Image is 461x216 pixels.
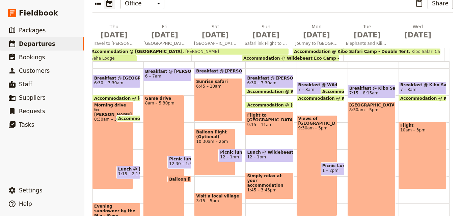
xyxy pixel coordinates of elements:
[245,75,293,88] div: Breakfast @ [PERSON_NAME]6:30 – 7:30am
[19,200,32,207] span: Help
[247,76,292,81] span: Breakfast @ [PERSON_NAME]
[247,188,292,192] span: 1:45 – 3:45pm
[194,68,242,74] div: Breakfast @ [PERSON_NAME]
[141,23,191,48] button: Fri [DATE][GEOGRAPHIC_DATA]
[298,126,336,130] span: 9:30am – 5pm
[247,122,292,127] span: 9:15 – 11am
[400,87,416,92] span: 7 – 8am
[94,103,132,117] span: Morning drive to [PERSON_NAME]
[343,41,391,46] span: Elephants and Kilimanjaro Views
[245,173,293,199] div: Simply relax at your accommodation1:45 – 3:45pm
[321,162,345,176] div: Picnic Lunch1 – 2pm
[247,103,341,107] span: Accommodation @ [GEOGRAPHIC_DATA]
[118,172,147,176] span: 1:15 – 2:15pm
[143,68,191,81] div: Breakfast @ [PERSON_NAME]6 – 7am
[297,95,345,101] div: Accommodation @ Kibo Safari Camp - Double Tent
[220,155,239,159] span: 12 – 1pm
[298,87,315,92] span: 7 – 8am
[169,157,190,161] span: Picnic lunch
[90,49,289,55] div: Accommodation @ [GEOGRAPHIC_DATA][PERSON_NAME]
[348,85,396,98] div: Breakfast @ Kibo Safari Camp - Double Tent7:15 – 8:15am
[247,155,266,159] span: 12 – 1pm
[145,69,190,74] span: Breakfast @ [PERSON_NAME]
[194,30,237,40] span: [DATE]
[167,176,191,182] div: Balloon flight (Optional)
[343,23,394,48] button: Tue [DATE]Elephants and Kilimanjaro Views
[298,116,336,126] span: Views of [GEOGRAPHIC_DATA]
[400,123,445,128] span: Flight
[298,96,416,100] span: Accommodation @ Kibo Safari Camp - Double Tent
[92,95,140,101] div: Accommodation @ [GEOGRAPHIC_DATA]
[19,81,32,88] span: Staff
[399,82,446,95] div: Breakfast @ Kibo Safari Camp - Double Tent7 – 8am
[298,83,336,87] span: Breakfast @ Wildebeest Eco Camp - Deluxe Tent
[243,56,368,61] span: Accommodation @ Wildebeest Eco Camp - Deluxe Tent
[92,102,133,189] div: Morning drive to [PERSON_NAME]8:30am – 3pm
[397,23,439,40] h2: Wed
[349,107,394,112] span: 8:30am – 5pm
[93,30,135,40] span: [DATE]
[196,130,234,139] span: Balloon flight (Optional)
[194,129,235,176] div: Balloon flight (Optional)10:30am – 2pm
[247,89,374,94] span: Accommodation @ Wildebeest Eco Camp - Deluxe Tent
[94,96,188,100] span: Accommodation @ [GEOGRAPHIC_DATA]
[169,161,201,166] span: 12:30 – 1:30pm
[91,49,182,54] span: Accommodation @ [GEOGRAPHIC_DATA]
[322,89,449,94] span: Accommodation @ Wildebeest Eco Camp - Deluxe Tent
[400,83,445,87] span: Breakfast @ Kibo Safari Camp - Double Tent
[81,56,114,61] span: Mbweha Lodge
[145,96,183,101] span: Game drive
[346,23,388,40] h2: Tue
[182,49,219,54] span: [PERSON_NAME]
[247,113,292,122] span: Flight to [GEOGRAPHIC_DATA]
[196,84,241,89] span: 6:45 – 10am
[191,41,239,46] span: [GEOGRAPHIC_DATA]
[245,149,293,162] div: Lunch @ Wildebeest Eco Camp - Deluxe Tent12 – 1pm
[118,116,212,121] span: Accommodation @ [GEOGRAPHIC_DATA]
[322,168,338,173] span: 1 – 2pm
[321,88,345,95] div: Accommodation @ Wildebeest Eco Camp - Deluxe Tent
[242,55,339,61] div: Accommodation @ Wildebeest Eco Camp - Deluxe Tent
[141,41,189,46] span: [GEOGRAPHIC_DATA]
[322,163,343,168] span: Picnic Lunch
[94,76,139,81] span: Breakfast @ [GEOGRAPHIC_DATA]
[116,166,140,179] div: Lunch @ [PERSON_NAME]1:15 – 2:15pm
[397,30,439,40] span: [DATE]
[194,78,242,122] div: Sunrise safari6:45 – 10am
[247,150,292,155] span: Lunch @ Wildebeest Eco Camp - Deluxe Tent
[196,198,241,203] span: 3:15 – 5pm
[19,27,46,34] span: Packages
[245,23,287,40] h2: Sun
[19,121,34,128] span: Tasks
[245,112,293,135] div: Flight to [GEOGRAPHIC_DATA]9:15 – 11am
[220,150,241,155] span: Picnic lunch
[167,156,191,169] div: Picnic lunch12:30 – 1:30pm
[143,23,186,40] h2: Fri
[293,23,343,48] button: Mon [DATE]Journey to [GEOGRAPHIC_DATA]
[143,30,186,40] span: [DATE]
[194,193,242,216] div: Visit a local village3:15 – 5pm
[242,23,293,48] button: Sun [DATE]Safarilink Flight to [GEOGRAPHIC_DATA]
[90,23,141,48] button: Thu [DATE]Travel to [PERSON_NAME] (Game Walk & Village Visit)
[349,86,394,91] span: Breakfast @ Kibo Safari Camp - Double Tent
[19,8,58,18] span: Fieldbook
[348,102,396,216] div: [GEOGRAPHIC_DATA],8:30am – 5pm
[19,54,45,61] span: Bookings
[116,115,140,122] div: Accommodation @ [GEOGRAPHIC_DATA]
[247,81,276,85] span: 6:30 – 7:30am
[245,88,293,95] div: Accommodation @ Wildebeest Eco Camp - Deluxe Tent
[90,41,138,46] span: Travel to [PERSON_NAME] (Game Walk & Village Visit)
[297,115,337,216] div: Views of [GEOGRAPHIC_DATA]9:30am – 5pm
[93,23,135,40] h2: Thu
[196,139,234,144] span: 10:30am – 2pm
[218,149,242,162] div: Picnic lunch12 – 1pm
[145,101,183,105] span: 8am – 5:30pm
[245,102,293,108] div: Accommodation @ [GEOGRAPHIC_DATA]
[295,23,338,40] h2: Mon
[297,82,337,95] div: Breakfast @ Wildebeest Eco Camp - Deluxe Tent7 – 8am
[293,49,440,55] div: Accommodation @ Kibo Safari Camp - Double TentKibo Safari Camp - Double Tent
[196,69,266,73] span: Breakfast @ [PERSON_NAME]
[19,67,50,74] span: Customers
[394,23,444,43] button: Wed [DATE]
[346,30,388,40] span: [DATE]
